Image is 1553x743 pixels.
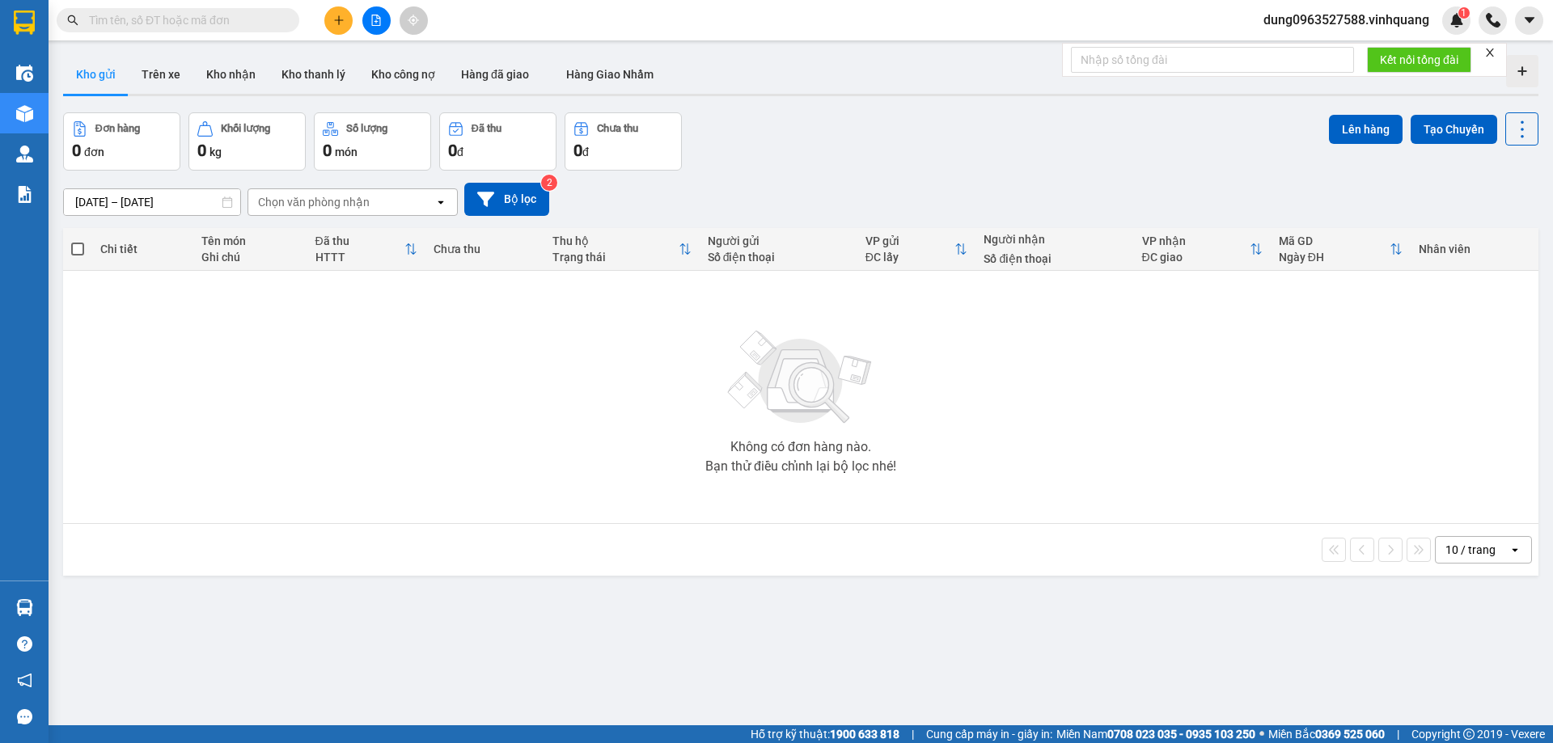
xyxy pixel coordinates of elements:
[1134,228,1271,271] th: Toggle SortBy
[201,251,299,264] div: Ghi chú
[1056,725,1255,743] span: Miền Nam
[751,725,899,743] span: Hỗ trợ kỹ thuật:
[544,228,700,271] th: Toggle SortBy
[984,233,1125,246] div: Người nhận
[1315,728,1385,741] strong: 0369 525 060
[16,146,33,163] img: warehouse-icon
[1367,47,1471,73] button: Kết nối tổng đài
[1380,51,1458,69] span: Kết nối tổng đài
[865,251,955,264] div: ĐC lấy
[1461,7,1466,19] span: 1
[708,251,849,264] div: Số điện thoại
[573,141,582,160] span: 0
[565,112,682,171] button: Chưa thu0đ
[730,441,871,454] div: Không có đơn hàng nào.
[16,186,33,203] img: solution-icon
[448,55,542,94] button: Hàng đã giao
[541,175,557,191] sup: 2
[439,112,556,171] button: Đã thu0đ
[63,55,129,94] button: Kho gửi
[1515,6,1543,35] button: caret-down
[362,6,391,35] button: file-add
[434,196,447,209] svg: open
[1411,115,1497,144] button: Tạo Chuyến
[16,105,33,122] img: warehouse-icon
[1071,47,1354,73] input: Nhập số tổng đài
[315,251,405,264] div: HTTT
[16,65,33,82] img: warehouse-icon
[188,112,306,171] button: Khối lượng0kg
[552,234,679,247] div: Thu hộ
[16,599,33,616] img: warehouse-icon
[221,123,270,134] div: Khối lượng
[335,146,358,158] span: món
[597,123,638,134] div: Chưa thu
[269,55,358,94] button: Kho thanh lý
[84,146,104,158] span: đơn
[1419,243,1530,255] div: Nhân viên
[17,636,32,652] span: question-circle
[323,141,332,160] span: 0
[370,15,382,26] span: file-add
[358,55,448,94] button: Kho công nợ
[472,123,501,134] div: Đã thu
[72,141,81,160] span: 0
[1259,731,1264,737] span: ⚪️
[197,141,206,160] span: 0
[315,234,405,247] div: Đã thu
[1250,10,1442,30] span: dung0963527588.vinhquang
[1486,13,1500,27] img: phone-icon
[457,146,463,158] span: đ
[95,123,140,134] div: Đơn hàng
[100,243,184,255] div: Chi tiết
[1463,728,1475,740] span: copyright
[1522,13,1537,27] span: caret-down
[346,123,387,134] div: Số lượng
[448,141,457,160] span: 0
[89,11,280,29] input: Tìm tên, số ĐT hoặc mã đơn
[708,234,849,247] div: Người gửi
[434,243,536,255] div: Chưa thu
[1397,725,1399,743] span: |
[582,146,589,158] span: đ
[129,55,193,94] button: Trên xe
[1445,542,1496,558] div: 10 / trang
[1279,251,1390,264] div: Ngày ĐH
[1271,228,1411,271] th: Toggle SortBy
[1268,725,1385,743] span: Miền Bắc
[258,194,370,210] div: Chọn văn phòng nhận
[17,709,32,724] span: message
[333,15,345,26] span: plus
[324,6,353,35] button: plus
[1484,47,1496,58] span: close
[1449,13,1464,27] img: icon-new-feature
[1509,543,1521,556] svg: open
[67,15,78,26] span: search
[314,112,431,171] button: Số lượng0món
[307,228,426,271] th: Toggle SortBy
[1279,234,1390,247] div: Mã GD
[857,228,976,271] th: Toggle SortBy
[400,6,428,35] button: aim
[63,112,180,171] button: Đơn hàng0đơn
[926,725,1052,743] span: Cung cấp máy in - giấy in:
[865,234,955,247] div: VP gửi
[1142,234,1250,247] div: VP nhận
[14,11,35,35] img: logo-vxr
[720,321,882,434] img: svg+xml;base64,PHN2ZyBjbGFzcz0ibGlzdC1wbHVnX19zdmciIHhtbG5zPSJodHRwOi8vd3d3LnczLm9yZy8yMDAwL3N2Zy...
[1506,55,1538,87] div: Tạo kho hàng mới
[17,673,32,688] span: notification
[1107,728,1255,741] strong: 0708 023 035 - 0935 103 250
[209,146,222,158] span: kg
[566,68,654,81] span: Hàng Giao Nhầm
[1458,7,1470,19] sup: 1
[984,252,1125,265] div: Số điện thoại
[193,55,269,94] button: Kho nhận
[552,251,679,264] div: Trạng thái
[1142,251,1250,264] div: ĐC giao
[408,15,419,26] span: aim
[912,725,914,743] span: |
[464,183,549,216] button: Bộ lọc
[830,728,899,741] strong: 1900 633 818
[201,234,299,247] div: Tên món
